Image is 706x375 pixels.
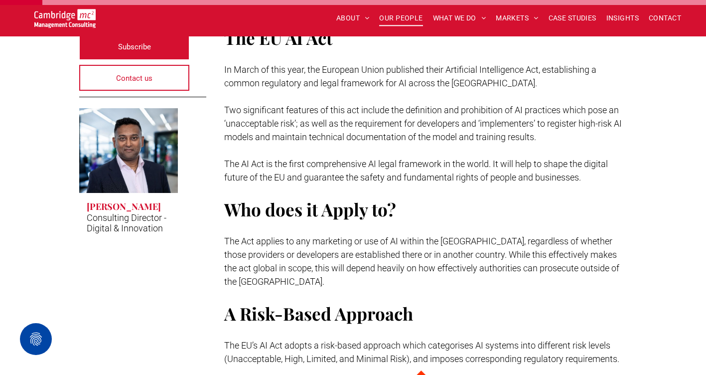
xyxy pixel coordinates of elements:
[34,10,96,21] a: Your Business Transformed | Cambridge Management Consulting
[224,340,619,364] span: The EU’s AI Act adopts a risk-based approach which categorises AI systems into different risk lev...
[224,197,396,221] span: Who does it Apply to?
[224,302,413,325] span: A Risk-Based Approach
[379,10,423,26] span: OUR PEOPLE
[491,10,543,26] a: MARKETS
[118,34,151,59] span: Subscribe
[428,10,491,26] a: WHAT WE DO
[601,10,644,26] a: INSIGHTS
[79,65,190,91] a: Contact us
[374,10,427,26] a: OUR PEOPLE
[644,10,686,26] a: CONTACT
[224,159,608,183] span: The AI Act is the first comprehensive AI legal framework in the world. It will help to shape the ...
[224,236,619,287] span: The Act applies to any marketing or use of AI within the [GEOGRAPHIC_DATA], regardless of whether...
[79,34,190,60] a: Subscribe
[87,212,171,233] p: Consulting Director - Digital & Innovation
[544,10,601,26] a: CASE STUDIES
[116,66,152,91] span: Contact us
[34,9,96,28] img: Go to Homepage
[224,105,622,142] span: Two significant features of this act include the definition and prohibition of AI practices which...
[331,10,375,26] a: ABOUT
[224,64,596,88] span: In March of this year, the European Union published their Artificial Intelligence Act, establishi...
[224,26,332,49] span: The EU AI Act
[87,200,161,212] h3: [PERSON_NAME]
[79,108,178,193] a: Rachi Weerasinghe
